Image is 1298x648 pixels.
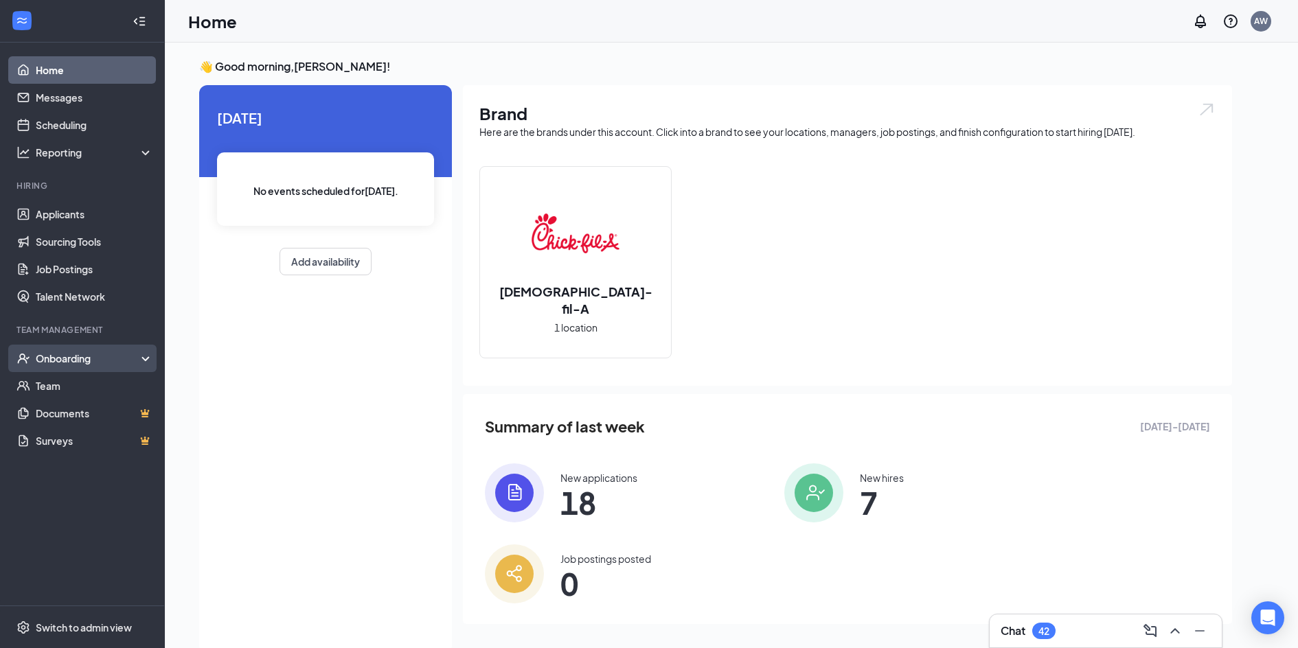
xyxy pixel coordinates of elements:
svg: Settings [16,621,30,634]
a: Home [36,56,153,84]
a: SurveysCrown [36,427,153,454]
h3: Chat [1001,623,1025,638]
div: AW [1254,15,1268,27]
button: ComposeMessage [1139,620,1161,642]
div: Reporting [36,146,154,159]
svg: Collapse [133,14,146,28]
span: 1 location [554,320,597,335]
a: Job Postings [36,255,153,283]
h3: 👋 Good morning, [PERSON_NAME] ! [199,59,1232,74]
div: 42 [1038,625,1049,637]
div: Open Intercom Messenger [1251,601,1284,634]
a: DocumentsCrown [36,400,153,427]
div: Switch to admin view [36,621,132,634]
a: Scheduling [36,111,153,139]
span: No events scheduled for [DATE] . [253,183,398,198]
svg: ChevronUp [1167,623,1183,639]
div: New applications [560,471,637,485]
button: Add availability [280,248,372,275]
img: icon [485,544,544,603]
svg: UserCheck [16,351,30,365]
button: ChevronUp [1164,620,1186,642]
svg: ComposeMessage [1142,623,1159,639]
span: Summary of last week [485,415,645,439]
a: Applicants [36,200,153,228]
img: Chick-fil-A [532,189,619,277]
img: icon [784,463,843,522]
svg: WorkstreamLogo [15,14,29,27]
div: New hires [860,471,904,485]
span: [DATE] [217,107,434,128]
span: 18 [560,490,637,515]
h2: [DEMOGRAPHIC_DATA]-fil-A [480,283,671,317]
a: Team [36,372,153,400]
img: icon [485,463,544,522]
div: Onboarding [36,351,141,365]
div: Hiring [16,180,150,192]
h1: Home [188,10,237,33]
svg: Minimize [1192,623,1208,639]
a: Sourcing Tools [36,228,153,255]
svg: QuestionInfo [1222,13,1239,30]
a: Talent Network [36,283,153,310]
div: Here are the brands under this account. Click into a brand to see your locations, managers, job p... [479,125,1216,139]
span: [DATE] - [DATE] [1140,419,1210,434]
span: 0 [560,571,651,596]
button: Minimize [1189,620,1211,642]
svg: Notifications [1192,13,1209,30]
img: open.6027fd2a22e1237b5b06.svg [1198,102,1216,117]
div: Job postings posted [560,552,651,566]
a: Messages [36,84,153,111]
span: 7 [860,490,904,515]
svg: Analysis [16,146,30,159]
div: Team Management [16,324,150,336]
h1: Brand [479,102,1216,125]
